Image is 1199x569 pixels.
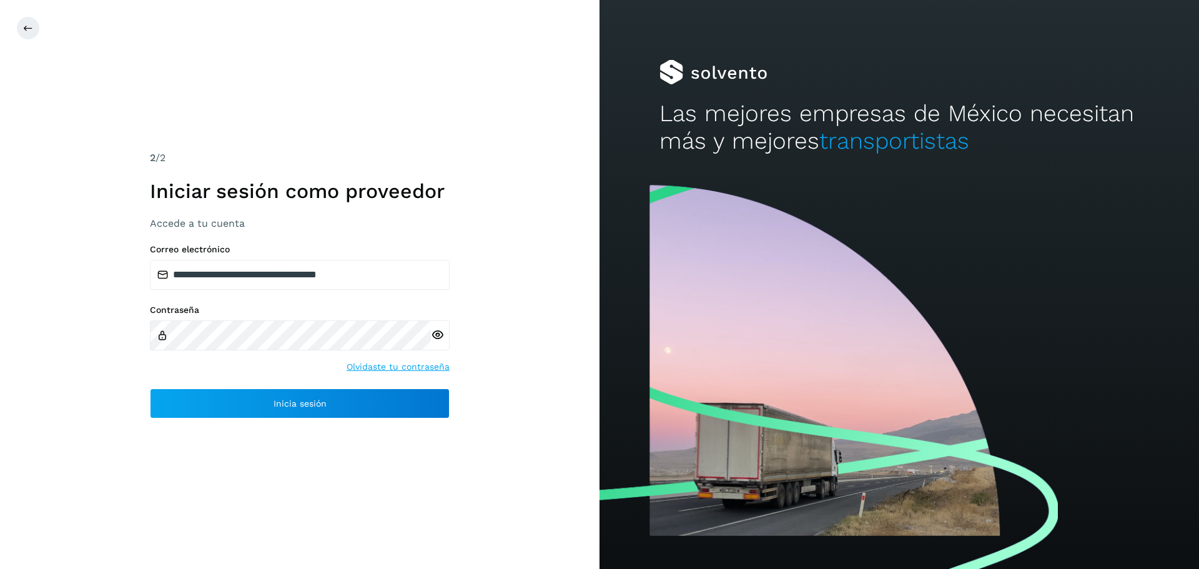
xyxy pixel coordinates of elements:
h1: Iniciar sesión como proveedor [150,179,450,203]
a: Olvidaste tu contraseña [347,360,450,374]
h3: Accede a tu cuenta [150,217,450,229]
span: Inicia sesión [274,399,327,408]
span: 2 [150,152,155,164]
label: Correo electrónico [150,244,450,255]
button: Inicia sesión [150,388,450,418]
span: transportistas [819,127,969,154]
h2: Las mejores empresas de México necesitan más y mejores [659,100,1139,156]
div: /2 [150,151,450,166]
label: Contraseña [150,305,450,315]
